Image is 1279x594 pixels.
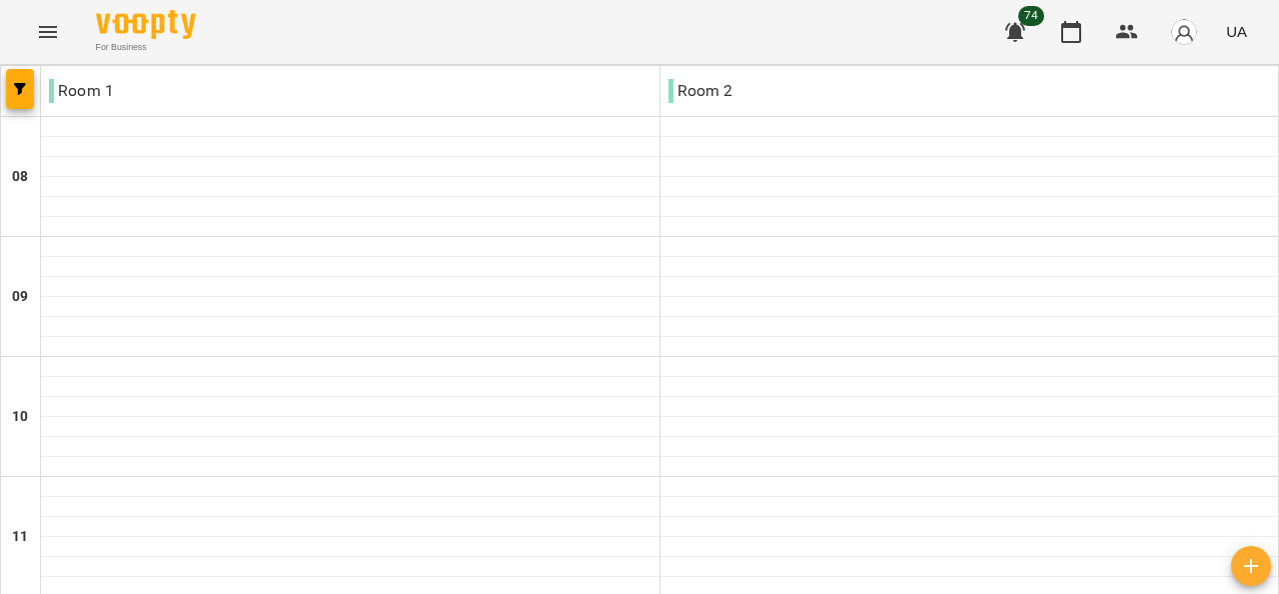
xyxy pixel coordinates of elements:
[12,526,28,548] h6: 11
[12,406,28,428] h6: 10
[24,8,72,56] button: Menu
[96,41,196,54] span: For Business
[668,79,733,103] p: Room 2
[1018,6,1044,26] span: 74
[1226,21,1247,42] span: UA
[49,79,114,103] p: Room 1
[1231,546,1271,586] button: Створити урок
[96,10,196,39] img: Voopty Logo
[1218,13,1255,50] button: UA
[12,166,28,188] h6: 08
[12,286,28,308] h6: 09
[1170,18,1198,46] img: avatar_s.png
